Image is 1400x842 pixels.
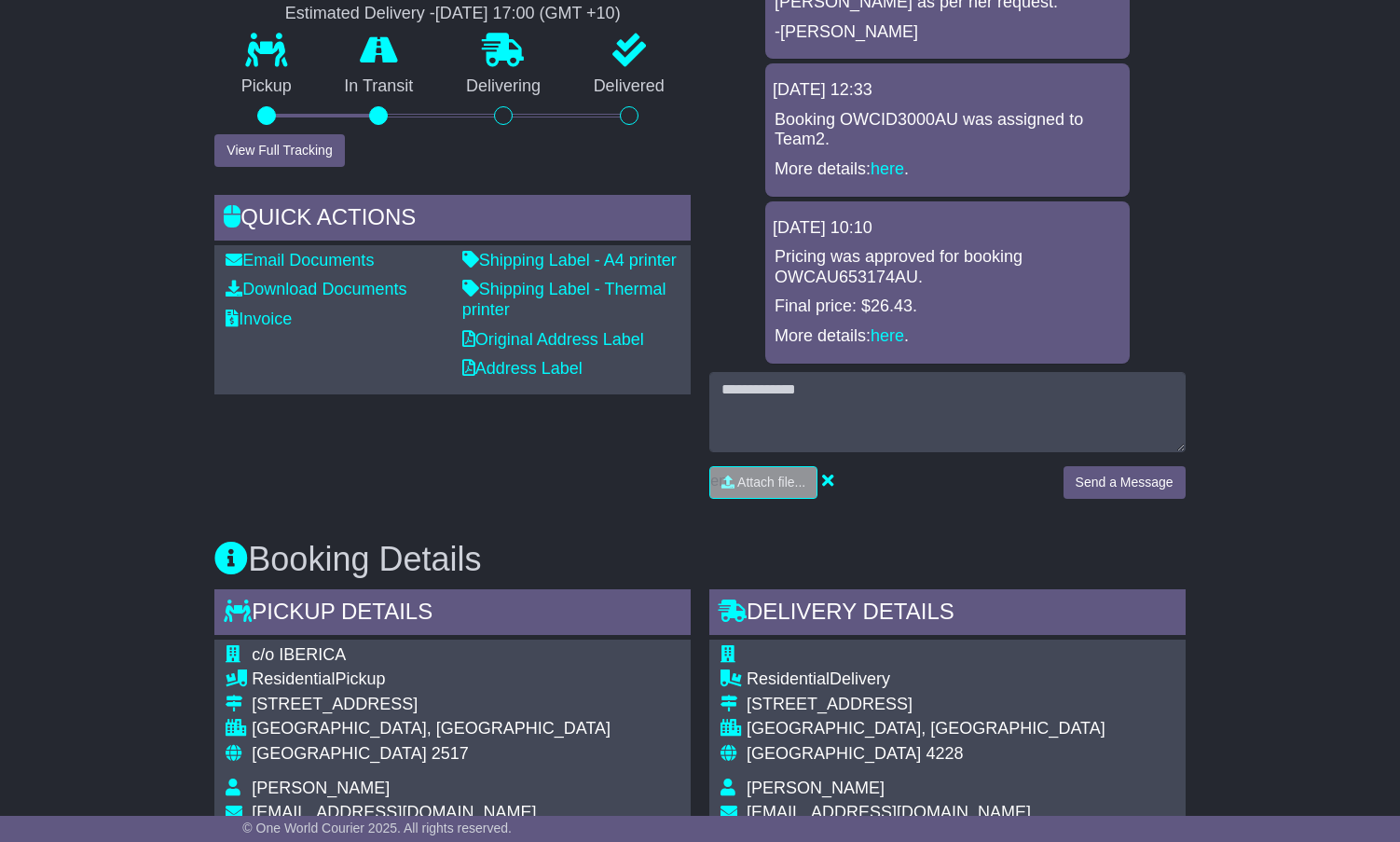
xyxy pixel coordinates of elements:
[435,4,621,24] div: [DATE] 17:00 (GMT +10)
[214,76,318,97] p: Pickup
[226,251,374,269] a: Email Documents
[775,22,1120,43] p: -[PERSON_NAME]
[214,134,344,167] button: View Full Tracking
[775,297,1120,317] p: Final price: $26.43.
[871,159,904,178] a: here
[747,695,1105,715] div: [STREET_ADDRESS]
[1064,466,1186,499] button: Send a Message
[214,195,691,245] div: Quick Actions
[775,326,1120,347] p: More details: .
[252,803,536,821] span: [EMAIL_ADDRESS][DOMAIN_NAME]
[462,280,666,319] a: Shipping Label - Thermal printer
[252,669,611,690] div: Pickup
[747,719,1105,739] div: [GEOGRAPHIC_DATA], [GEOGRAPHIC_DATA]
[214,4,691,24] div: Estimated Delivery -
[252,645,346,664] span: c/o IBERICA
[747,779,885,797] span: [PERSON_NAME]
[775,110,1120,150] p: Booking OWCID3000AU was assigned to Team2.
[252,779,390,797] span: [PERSON_NAME]
[747,744,921,763] span: [GEOGRAPHIC_DATA]
[567,76,691,97] p: Delivered
[440,76,568,97] p: Delivering
[747,669,830,688] span: Residential
[214,541,1185,578] h3: Booking Details
[252,669,335,688] span: Residential
[214,589,691,640] div: Pickup Details
[773,80,1122,101] div: [DATE] 12:33
[432,744,469,763] span: 2517
[775,159,1120,180] p: More details: .
[226,310,292,328] a: Invoice
[252,744,426,763] span: [GEOGRAPHIC_DATA]
[462,251,677,269] a: Shipping Label - A4 printer
[252,719,611,739] div: [GEOGRAPHIC_DATA], [GEOGRAPHIC_DATA]
[318,76,440,97] p: In Transit
[709,589,1186,640] div: Delivery Details
[773,218,1122,239] div: [DATE] 10:10
[462,330,644,349] a: Original Address Label
[226,280,406,298] a: Download Documents
[462,359,583,378] a: Address Label
[871,326,904,345] a: here
[242,821,512,835] span: © One World Courier 2025. All rights reserved.
[747,803,1031,821] span: [EMAIL_ADDRESS][DOMAIN_NAME]
[926,744,963,763] span: 4228
[252,695,611,715] div: [STREET_ADDRESS]
[747,669,1105,690] div: Delivery
[775,247,1120,287] p: Pricing was approved for booking OWCAU653174AU.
